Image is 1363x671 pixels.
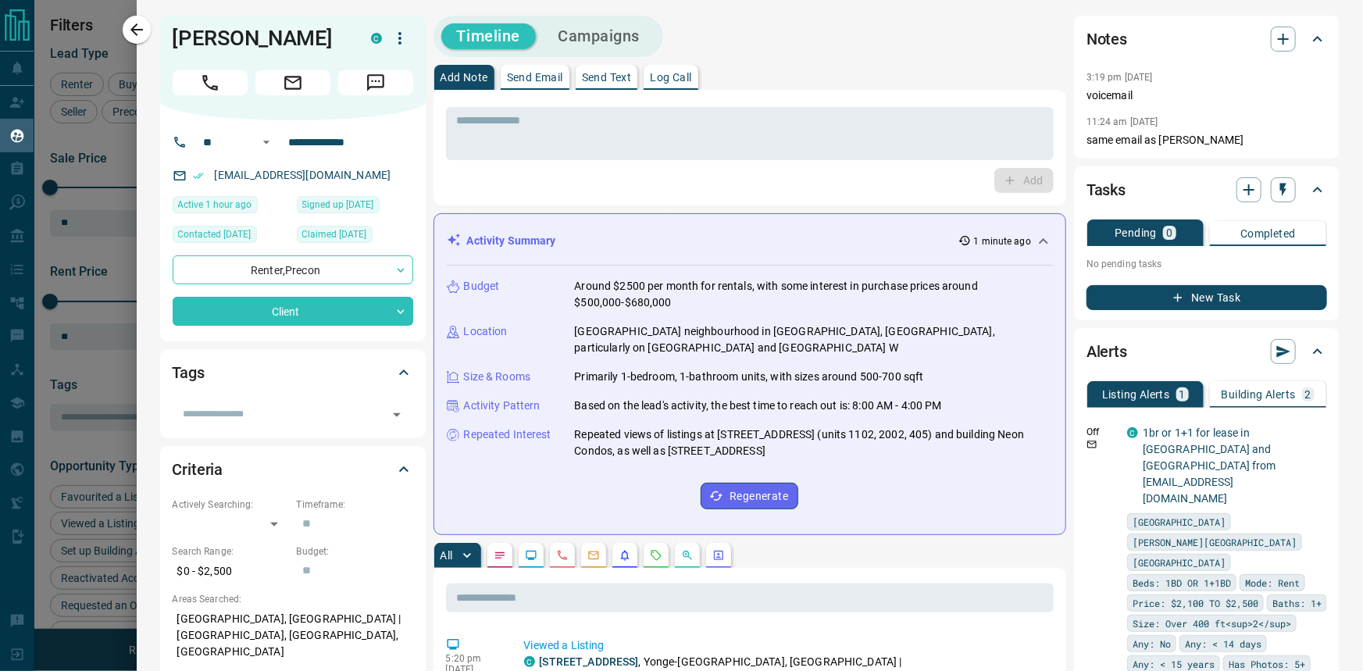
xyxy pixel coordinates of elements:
[173,70,248,95] span: Call
[386,404,408,426] button: Open
[297,226,413,248] div: Tue Oct 08 2024
[587,549,600,562] svg: Emails
[712,549,725,562] svg: Agent Actions
[524,656,535,667] div: condos.ca
[173,559,289,584] p: $0 - $2,500
[582,72,632,83] p: Send Text
[173,606,413,665] p: [GEOGRAPHIC_DATA], [GEOGRAPHIC_DATA] | [GEOGRAPHIC_DATA], [GEOGRAPHIC_DATA], [GEOGRAPHIC_DATA]
[173,592,413,606] p: Areas Searched:
[1086,171,1327,209] div: Tasks
[1179,389,1186,400] p: 1
[173,226,289,248] div: Fri Sep 05 2025
[974,234,1031,248] p: 1 minute ago
[338,70,413,95] span: Message
[494,549,506,562] svg: Notes
[1086,439,1097,450] svg: Email
[1272,595,1322,611] span: Baths: 1+
[1086,177,1126,202] h2: Tasks
[173,354,413,391] div: Tags
[556,549,569,562] svg: Calls
[302,197,374,212] span: Signed up [DATE]
[441,72,488,83] p: Add Note
[1305,389,1311,400] p: 2
[173,451,413,488] div: Criteria
[302,227,367,242] span: Claimed [DATE]
[297,498,413,512] p: Timeframe:
[1133,595,1258,611] span: Price: $2,100 TO $2,500
[1086,339,1127,364] h2: Alerts
[1086,72,1153,83] p: 3:19 pm [DATE]
[1245,575,1300,591] span: Mode: Rent
[1133,555,1226,570] span: [GEOGRAPHIC_DATA]
[215,169,391,181] a: [EMAIL_ADDRESS][DOMAIN_NAME]
[1127,427,1138,438] div: condos.ca
[1133,534,1297,550] span: [PERSON_NAME][GEOGRAPHIC_DATA]
[464,278,500,294] p: Budget
[297,196,413,218] div: Mon Oct 07 2024
[1185,636,1261,651] span: Any: < 14 days
[371,33,382,44] div: condos.ca
[542,23,655,49] button: Campaigns
[575,323,1054,356] p: [GEOGRAPHIC_DATA] neighbourhood in [GEOGRAPHIC_DATA], [GEOGRAPHIC_DATA], particularly on [GEOGRAP...
[701,483,798,509] button: Regenerate
[1222,389,1296,400] p: Building Alerts
[173,457,223,482] h2: Criteria
[173,360,205,385] h2: Tags
[441,550,453,561] p: All
[1240,228,1296,239] p: Completed
[173,255,413,284] div: Renter , Precon
[1133,575,1231,591] span: Beds: 1BD OR 1+1BD
[1086,116,1158,127] p: 11:24 am [DATE]
[193,170,204,181] svg: Email Verified
[257,133,276,152] button: Open
[464,369,531,385] p: Size & Rooms
[1086,87,1327,104] p: voicemail
[178,227,252,242] span: Contacted [DATE]
[173,498,289,512] p: Actively Searching:
[1086,27,1127,52] h2: Notes
[255,70,330,95] span: Email
[1143,427,1276,505] a: 1br or 1+1 for lease in [GEOGRAPHIC_DATA] and [GEOGRAPHIC_DATA] from [EMAIL_ADDRESS][DOMAIN_NAME]
[1133,616,1291,631] span: Size: Over 400 ft<sup>2</sup>
[650,72,691,83] p: Log Call
[507,72,563,83] p: Send Email
[446,653,501,664] p: 5:20 pm
[681,549,694,562] svg: Opportunities
[1133,514,1226,530] span: [GEOGRAPHIC_DATA]
[540,655,639,668] a: [STREET_ADDRESS]
[1086,20,1327,58] div: Notes
[575,427,1054,459] p: Repeated views of listings at [STREET_ADDRESS] (units 1102, 2002, 405) and building Neon Condos, ...
[1086,333,1327,370] div: Alerts
[464,323,508,340] p: Location
[173,26,348,51] h1: [PERSON_NAME]
[173,196,289,218] div: Mon Sep 15 2025
[464,427,551,443] p: Repeated Interest
[1166,227,1172,238] p: 0
[1115,227,1157,238] p: Pending
[1102,389,1170,400] p: Listing Alerts
[1086,285,1327,310] button: New Task
[464,398,541,414] p: Activity Pattern
[173,297,413,326] div: Client
[575,369,924,385] p: Primarily 1-bedroom, 1-bathroom units, with sizes around 500-700 sqft
[1133,636,1171,651] span: Any: No
[524,637,1048,654] p: Viewed a Listing
[441,23,537,49] button: Timeline
[575,278,1054,311] p: Around $2500 per month for rentals, with some interest in purchase prices around $500,000-$680,000
[1086,425,1118,439] p: Off
[619,549,631,562] svg: Listing Alerts
[467,233,556,249] p: Activity Summary
[650,549,662,562] svg: Requests
[1086,252,1327,276] p: No pending tasks
[525,549,537,562] svg: Lead Browsing Activity
[1086,132,1327,148] p: same email as [PERSON_NAME]
[297,544,413,559] p: Budget:
[447,227,1054,255] div: Activity Summary1 minute ago
[178,197,252,212] span: Active 1 hour ago
[173,544,289,559] p: Search Range:
[575,398,942,414] p: Based on the lead's activity, the best time to reach out is: 8:00 AM - 4:00 PM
